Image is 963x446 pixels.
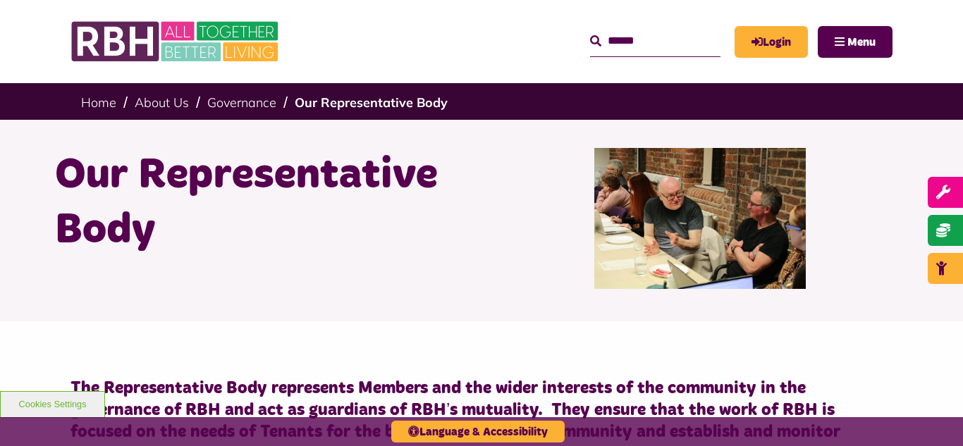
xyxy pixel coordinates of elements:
button: Language & Accessibility [391,421,565,442]
span: Menu [847,37,876,48]
h1: Our Representative Body [55,148,471,258]
a: Home [81,94,116,111]
a: Governance [207,94,276,111]
button: Navigation [818,26,893,58]
img: Rep Body [594,148,806,289]
img: RBH [70,14,282,69]
iframe: Netcall Web Assistant for live chat [900,383,963,446]
a: Our Representative Body [295,94,448,111]
a: About Us [135,94,189,111]
a: MyRBH [735,26,808,58]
